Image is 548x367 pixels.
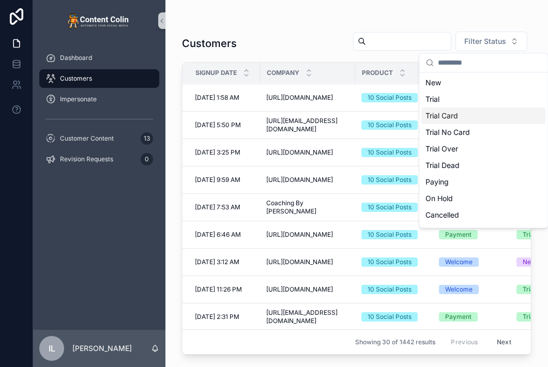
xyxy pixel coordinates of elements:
div: On Hold [421,190,545,207]
span: [DATE] 2:31 PM [195,313,239,321]
span: [DATE] 6:46 AM [195,231,241,239]
div: Trial [523,312,536,322]
span: [URL][DOMAIN_NAME] [266,176,333,184]
span: Company [267,69,299,77]
div: Payment [445,312,471,322]
div: Trial Card [421,108,545,124]
span: [DATE] 7:53 AM [195,203,240,211]
div: 10 Social Posts [368,148,412,157]
span: Customers [60,74,92,83]
img: App logo [67,12,131,29]
span: [URL][DOMAIN_NAME] [266,258,333,266]
span: [URL][DOMAIN_NAME] [266,148,333,157]
span: [DATE] 5:50 PM [195,121,241,129]
div: 10 Social Posts [368,93,412,102]
span: [DATE] 3:12 AM [195,258,239,266]
span: [URL][EMAIL_ADDRESS][DOMAIN_NAME] [266,309,349,325]
div: 13 [141,132,153,145]
div: Trial Dead [421,157,545,174]
div: Trial [523,285,536,294]
p: [PERSON_NAME] [72,343,132,354]
span: [DATE] 9:59 AM [195,176,240,184]
a: Impersonate [39,90,159,109]
div: Suggestions [419,72,547,227]
div: New [523,257,536,267]
div: 10 Social Posts [368,230,412,239]
div: Welcome [445,285,473,294]
span: Filter Status [464,36,506,47]
span: [DATE] 3:25 PM [195,148,240,157]
span: Revision Requests [60,155,113,163]
span: [URL][DOMAIN_NAME] [266,285,333,294]
span: Coaching By [PERSON_NAME] [266,199,349,216]
span: [DATE] 11:26 PM [195,285,242,294]
div: 10 Social Posts [368,312,412,322]
div: Paying [421,174,545,190]
div: Trial No Card [421,124,545,141]
span: [DATE] 1:58 AM [195,94,239,102]
span: [URL][DOMAIN_NAME] [266,231,333,239]
div: Trial [523,230,536,239]
div: Trial [421,91,545,108]
a: Revision Requests0 [39,150,159,169]
a: Customers [39,69,159,88]
span: Product [362,69,393,77]
div: 10 Social Posts [368,203,412,212]
div: Cancelled [421,207,545,223]
div: 10 Social Posts [368,285,412,294]
h1: Customers [182,36,237,51]
span: Dashboard [60,54,92,62]
div: scrollable content [33,41,165,182]
div: 10 Social Posts [368,120,412,130]
div: System Cancelled [421,223,545,240]
div: 0 [141,153,153,165]
button: Select Button [455,32,527,51]
div: 10 Social Posts [368,257,412,267]
div: Payment [445,230,471,239]
div: New [421,74,545,91]
div: 10 Social Posts [368,175,412,185]
span: Impersonate [60,95,97,103]
span: [URL][EMAIL_ADDRESS][DOMAIN_NAME] [266,117,349,133]
a: Dashboard [39,49,159,67]
span: IL [49,342,55,355]
div: Trial Over [421,141,545,157]
span: [URL][DOMAIN_NAME] [266,94,333,102]
a: Customer Content13 [39,129,159,148]
button: Next [490,334,519,350]
span: Customer Content [60,134,114,143]
div: Welcome [445,257,473,267]
span: Showing 30 of 1442 results [355,338,435,346]
span: Signup Date [195,69,237,77]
